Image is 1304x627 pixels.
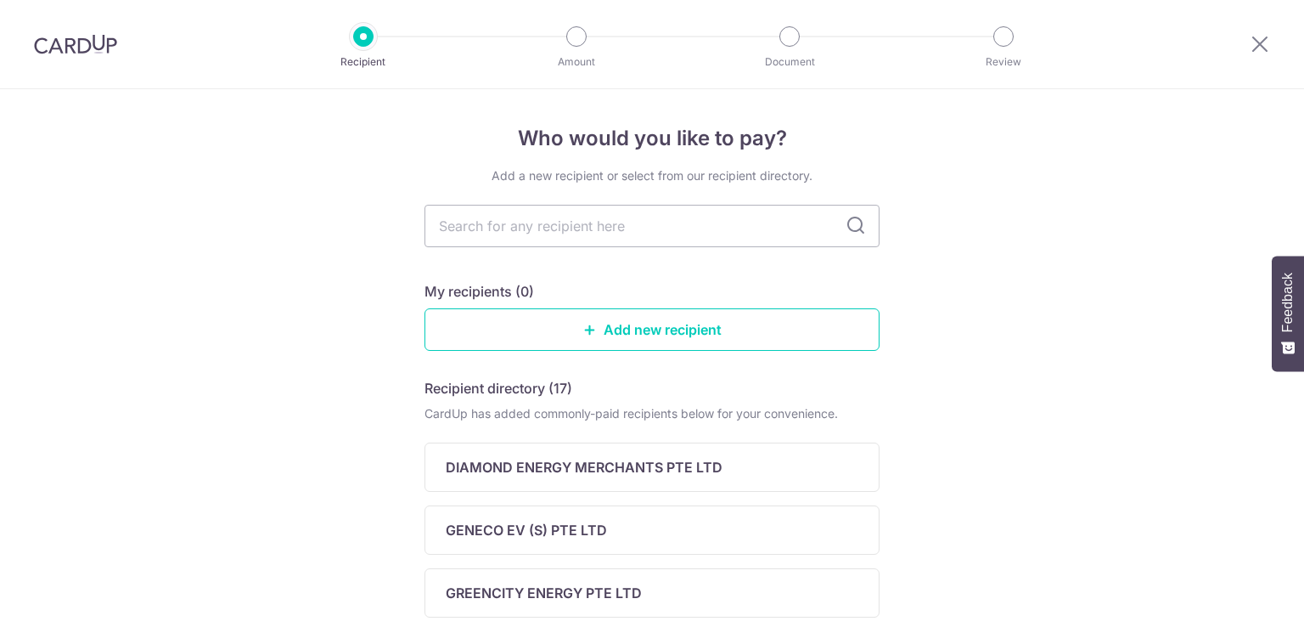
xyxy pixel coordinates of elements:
input: Search for any recipient here [424,205,880,247]
button: Feedback - Show survey [1272,256,1304,371]
p: Document [727,54,852,71]
img: CardUp [34,34,117,54]
p: GENECO EV (S) PTE LTD [446,520,607,540]
p: DIAMOND ENERGY MERCHANTS PTE LTD [446,457,722,477]
iframe: Opens a widget where you can find more information [1195,576,1287,619]
p: Review [941,54,1066,71]
h4: Who would you like to pay? [424,123,880,154]
h5: My recipients (0) [424,281,534,302]
div: Add a new recipient or select from our recipient directory. [424,167,880,184]
div: CardUp has added commonly-paid recipients below for your convenience. [424,405,880,422]
p: Amount [514,54,639,71]
p: GREENCITY ENERGY PTE LTD [446,583,642,603]
h5: Recipient directory (17) [424,378,572,398]
span: Feedback [1280,273,1296,332]
p: Recipient [301,54,426,71]
a: Add new recipient [424,308,880,351]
